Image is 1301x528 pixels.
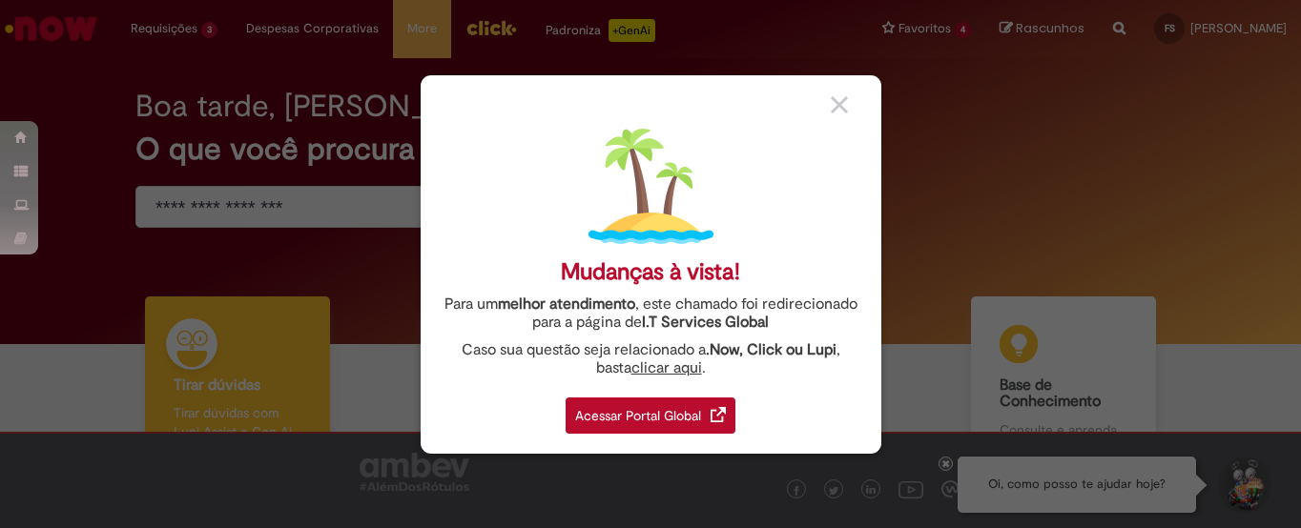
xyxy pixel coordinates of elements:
[566,387,735,434] a: Acessar Portal Global
[589,124,713,249] img: island.png
[631,348,702,377] a: clicar aqui
[566,397,735,434] div: Acessar Portal Global
[435,295,867,332] div: Para um , este chamado foi redirecionado para a página de
[561,258,740,286] div: Mudanças à vista!
[435,341,867,377] div: Caso sua questão seja relacionado a , basta .
[642,302,769,332] a: I.T Services Global
[711,407,726,422] img: redirect_link.png
[498,294,635,314] strong: melhor atendimento
[706,340,836,359] strong: .Now, Click ou Lupi
[831,96,848,113] img: close_button_grey.png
